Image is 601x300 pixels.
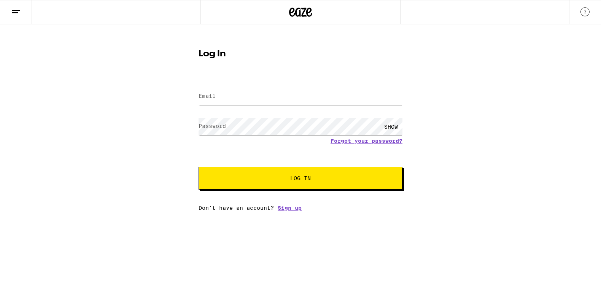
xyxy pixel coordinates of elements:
a: Sign up [278,205,302,211]
div: SHOW [380,118,402,135]
div: Don't have an account? [199,205,402,211]
h1: Log In [199,49,402,59]
span: Log In [290,176,311,181]
a: Forgot your password? [331,138,402,144]
label: Email [199,93,216,99]
input: Email [199,88,402,105]
button: Log In [199,167,402,190]
label: Password [199,123,226,129]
